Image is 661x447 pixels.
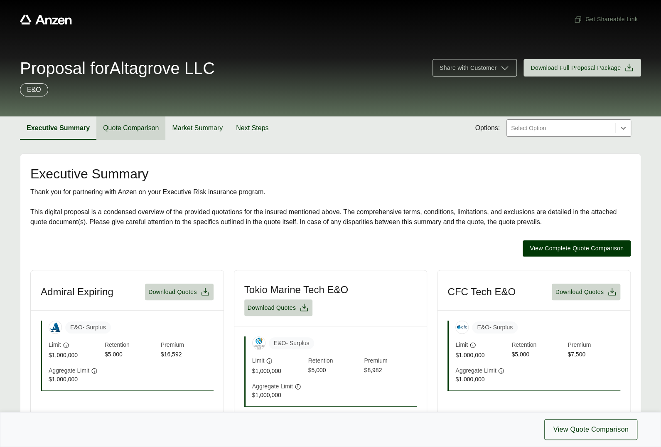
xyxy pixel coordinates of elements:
img: CFC [456,321,468,333]
button: Get Shareable Link [570,12,641,27]
span: Aggregate Limit [49,366,89,375]
span: Retention [511,341,564,350]
span: $1,000,000 [49,375,101,384]
span: Aggregate Limit [455,366,496,375]
button: Share with Customer [432,59,517,77]
span: Download Full Proposal Package [531,64,621,72]
button: Download Quotes [244,299,313,316]
span: $1,000,000 [455,375,508,384]
span: Download Quotes [148,288,197,296]
span: Aggregate Limit [252,382,293,391]
span: Options: [475,123,500,133]
span: $5,000 [511,350,564,360]
span: Premium [161,341,214,350]
span: $8,982 [364,366,417,375]
span: Download Quotes [555,288,604,296]
span: Get Shareable Link [574,15,638,24]
h3: Admiral Expiring [41,286,113,298]
img: Admiral [49,321,61,333]
span: View Complete Quote Comparison [530,244,624,253]
span: $7,500 [568,350,620,360]
span: $5,000 [308,366,361,375]
button: Quote Comparison [96,116,165,140]
span: $1,000,000 [252,391,305,400]
span: Proposal for Altagrove LLC [20,60,215,77]
button: View Quote Comparison [544,419,637,440]
span: Download Quotes [248,304,296,312]
button: Market Summary [165,116,229,140]
p: E&O [27,85,41,95]
span: E&O - Surplus [269,337,315,349]
img: Tokio Marine [253,337,265,349]
span: $1,000,000 [455,351,508,360]
div: Thank you for partnering with Anzen on your Executive Risk insurance program. This digital propos... [30,187,631,227]
span: Premium [568,341,620,350]
button: Download Quotes [552,284,620,300]
a: Anzen website [20,15,72,25]
button: Download Full Proposal Package [523,59,641,77]
span: $16,592 [161,350,214,360]
button: Next Steps [229,116,275,140]
span: Retention [308,356,361,366]
button: View Complete Quote Comparison [523,240,631,257]
span: Limit [455,341,468,349]
span: $5,000 [105,350,157,360]
span: Share with Customer [440,64,496,72]
span: Premium [364,356,417,366]
span: $1,000,000 [252,367,305,375]
span: View Quote Comparison [553,425,629,435]
h3: Tokio Marine Tech E&O [244,284,348,296]
button: Download Quotes [145,284,214,300]
button: Executive Summary [20,116,96,140]
span: E&O - Surplus [472,321,518,333]
span: Limit [252,356,265,365]
h3: CFC Tech E&O [447,286,516,298]
span: Retention [105,341,157,350]
h2: Executive Summary [30,167,631,180]
span: Limit [49,341,61,349]
span: $1,000,000 [49,351,101,360]
span: E&O - Surplus [65,321,111,333]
